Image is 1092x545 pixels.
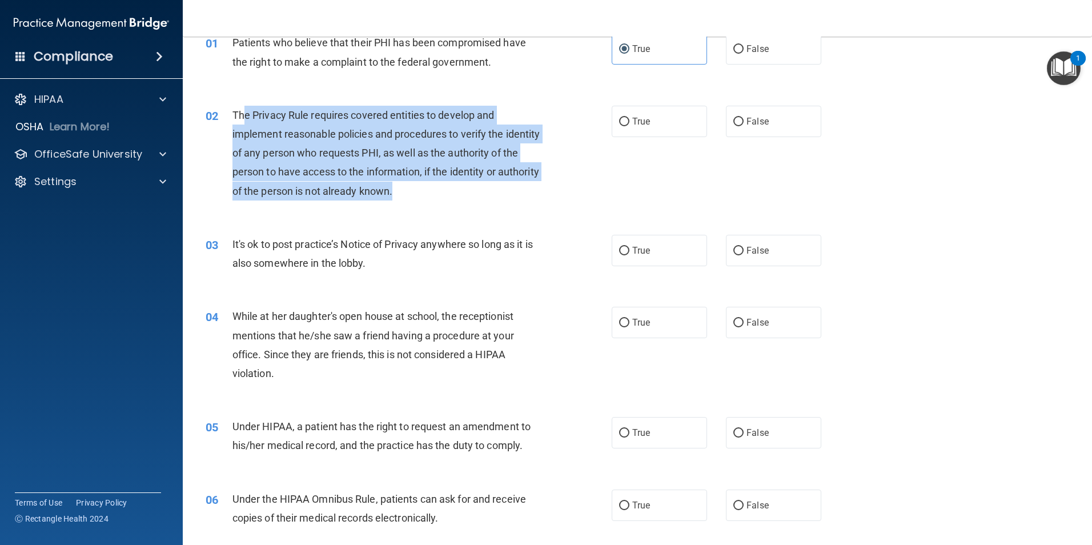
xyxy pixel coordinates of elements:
a: Privacy Policy [76,497,127,508]
span: 03 [206,238,218,252]
input: False [733,429,744,438]
span: False [746,317,769,328]
span: False [746,245,769,256]
input: True [619,502,629,510]
input: False [733,502,744,510]
span: True [632,43,650,54]
span: True [632,427,650,438]
span: True [632,500,650,511]
input: True [619,319,629,327]
span: 04 [206,310,218,324]
iframe: Drift Widget Chat Controller [894,464,1078,510]
span: Under the HIPAA Omnibus Rule, patients can ask for and receive copies of their medical records el... [232,493,526,524]
span: False [746,500,769,511]
span: True [632,245,650,256]
span: True [632,116,650,127]
p: OSHA [15,120,44,134]
span: 01 [206,37,218,50]
input: False [733,118,744,126]
span: True [632,317,650,328]
img: PMB logo [14,12,169,35]
span: False [746,427,769,438]
span: 05 [206,420,218,434]
a: Settings [14,175,166,189]
span: False [746,43,769,54]
span: Patients who believe that their PHI has been compromised have the right to make a complaint to th... [232,37,526,67]
input: False [733,247,744,255]
input: True [619,118,629,126]
p: Settings [34,175,77,189]
input: True [619,247,629,255]
a: OfficeSafe University [14,147,166,161]
p: Learn More! [50,120,110,134]
input: True [619,429,629,438]
a: Terms of Use [15,497,62,508]
input: False [733,319,744,327]
a: HIPAA [14,93,166,106]
input: True [619,45,629,54]
span: Ⓒ Rectangle Health 2024 [15,513,109,524]
span: False [746,116,769,127]
span: Under HIPAA, a patient has the right to request an amendment to his/her medical record, and the p... [232,420,531,451]
h4: Compliance [34,49,113,65]
span: It's ok to post practice’s Notice of Privacy anywhere so long as it is also somewhere in the lobby. [232,238,533,269]
button: Open Resource Center, 1 new notification [1047,51,1081,85]
span: The Privacy Rule requires covered entities to develop and implement reasonable policies and proce... [232,109,540,197]
span: 02 [206,109,218,123]
span: While at her daughter's open house at school, the receptionist mentions that he/she saw a friend ... [232,310,514,379]
p: HIPAA [34,93,63,106]
input: False [733,45,744,54]
p: OfficeSafe University [34,147,142,161]
span: 06 [206,493,218,507]
div: 1 [1076,58,1080,73]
